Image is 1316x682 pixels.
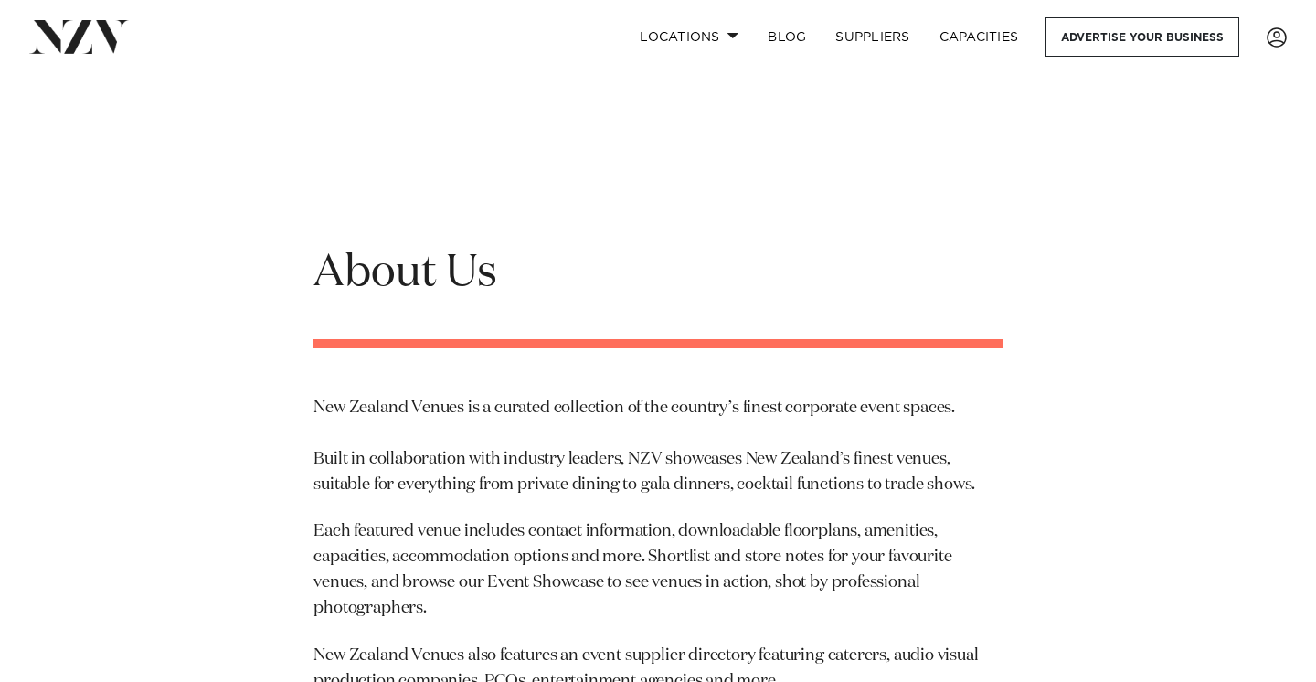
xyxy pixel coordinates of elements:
p: New Zealand Venues is a curated collection of the country’s finest corporate event spaces. Built ... [313,396,1002,498]
h1: About Us [313,245,1002,303]
a: Locations [625,17,753,57]
a: Capacities [925,17,1034,57]
a: Advertise your business [1045,17,1239,57]
img: nzv-logo.png [29,20,129,53]
a: SUPPLIERS [821,17,924,57]
p: Each featured venue includes contact information, downloadable floorplans, amenities, capacities,... [313,519,1002,622]
a: BLOG [753,17,821,57]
